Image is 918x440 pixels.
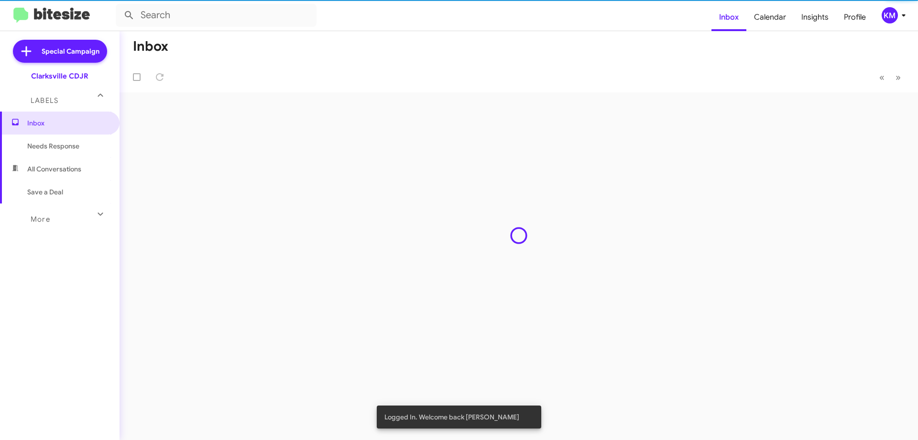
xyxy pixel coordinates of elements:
a: Special Campaign [13,40,107,63]
span: Save a Deal [27,187,63,197]
span: Needs Response [27,141,109,151]
span: » [896,71,901,83]
button: Next [890,68,907,87]
input: Search [116,4,317,27]
span: Logged In. Welcome back [PERSON_NAME] [384,412,519,422]
span: More [31,215,50,224]
a: Profile [836,3,874,31]
span: Inbox [27,118,109,128]
span: All Conversations [27,164,81,174]
button: Previous [874,68,890,87]
button: KM [874,7,907,23]
span: « [879,71,885,83]
span: Labels [31,96,58,105]
div: Clarksville CDJR [31,71,88,81]
div: KM [882,7,898,23]
a: Insights [794,3,836,31]
a: Calendar [746,3,794,31]
a: Inbox [711,3,746,31]
nav: Page navigation example [874,68,907,87]
span: Special Campaign [42,46,99,56]
h1: Inbox [133,39,168,54]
